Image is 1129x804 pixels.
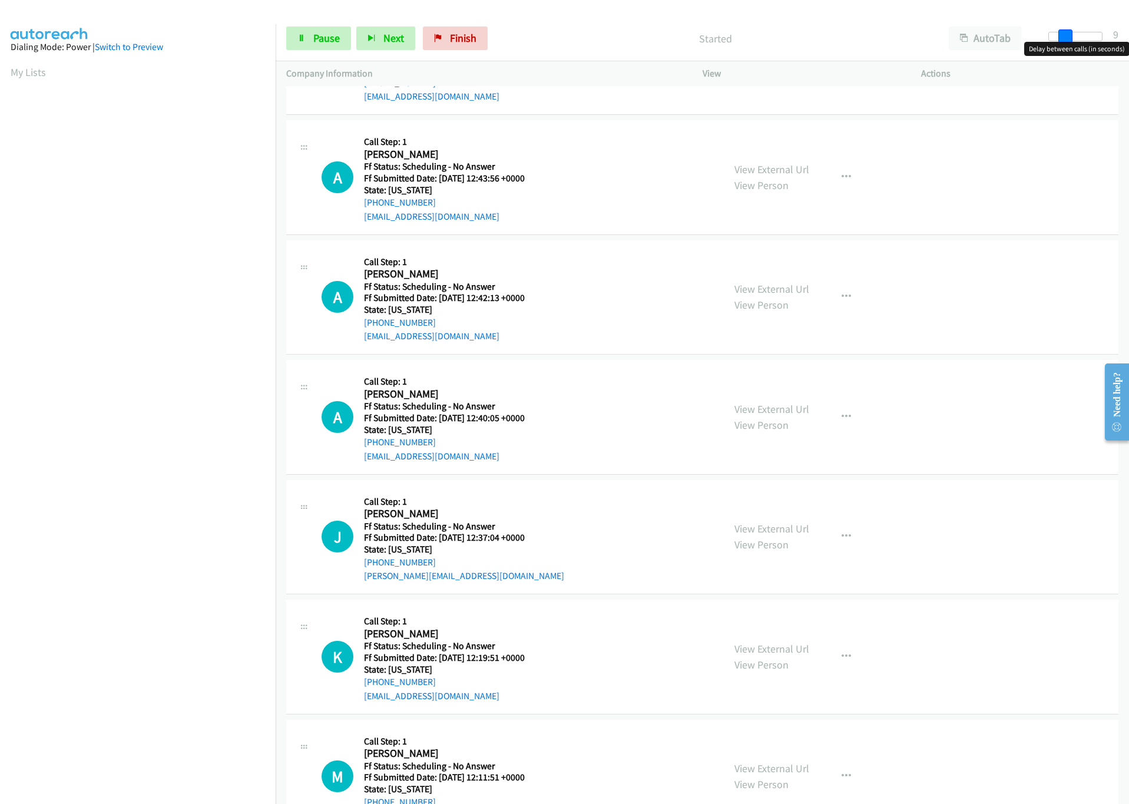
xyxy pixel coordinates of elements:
[364,91,499,102] a: [EMAIL_ADDRESS][DOMAIN_NAME]
[364,570,564,581] a: [PERSON_NAME][EMAIL_ADDRESS][DOMAIN_NAME]
[313,31,340,45] span: Pause
[364,173,525,184] h5: Ff Submitted Date: [DATE] 12:43:56 +0000
[734,402,809,416] a: View External Url
[364,521,564,532] h5: Ff Status: Scheduling - No Answer
[364,532,564,544] h5: Ff Submitted Date: [DATE] 12:37:04 +0000
[364,652,525,664] h5: Ff Submitted Date: [DATE] 12:19:51 +0000
[322,760,353,792] div: The call is yet to be attempted
[734,298,789,312] a: View Person
[364,256,525,268] h5: Call Step: 1
[364,330,499,342] a: [EMAIL_ADDRESS][DOMAIN_NAME]
[364,161,525,173] h5: Ff Status: Scheduling - No Answer
[383,31,404,45] span: Next
[364,388,525,401] h2: [PERSON_NAME]
[364,401,525,412] h5: Ff Status: Scheduling - No Answer
[504,31,928,47] p: Started
[450,31,476,45] span: Finish
[423,27,488,50] a: Finish
[322,641,353,673] div: The call is yet to be attempted
[364,676,436,687] a: [PHONE_NUMBER]
[703,67,900,81] p: View
[734,642,809,656] a: View External Url
[364,772,525,783] h5: Ff Submitted Date: [DATE] 12:11:51 +0000
[734,658,789,671] a: View Person
[356,27,415,50] button: Next
[364,317,436,328] a: [PHONE_NUMBER]
[364,640,525,652] h5: Ff Status: Scheduling - No Answer
[322,161,353,193] div: The call is yet to be attempted
[322,760,353,792] h1: M
[364,412,525,424] h5: Ff Submitted Date: [DATE] 12:40:05 +0000
[364,616,525,627] h5: Call Step: 1
[364,292,525,304] h5: Ff Submitted Date: [DATE] 12:42:13 +0000
[364,148,525,161] h2: [PERSON_NAME]
[364,281,525,293] h5: Ff Status: Scheduling - No Answer
[734,163,809,176] a: View External Url
[734,538,789,551] a: View Person
[364,376,525,388] h5: Call Step: 1
[364,783,525,795] h5: State: [US_STATE]
[734,418,789,432] a: View Person
[322,281,353,313] div: The call is yet to be attempted
[286,27,351,50] a: Pause
[364,496,564,508] h5: Call Step: 1
[364,736,525,747] h5: Call Step: 1
[949,27,1022,50] button: AutoTab
[322,641,353,673] h1: K
[734,777,789,791] a: View Person
[11,40,265,54] div: Dialing Mode: Power |
[734,762,809,775] a: View External Url
[95,41,163,52] a: Switch to Preview
[364,211,499,222] a: [EMAIL_ADDRESS][DOMAIN_NAME]
[364,627,525,641] h2: [PERSON_NAME]
[364,136,525,148] h5: Call Step: 1
[364,77,436,88] a: [PHONE_NUMBER]
[364,690,499,702] a: [EMAIL_ADDRESS][DOMAIN_NAME]
[11,65,46,79] a: My Lists
[734,282,809,296] a: View External Url
[322,401,353,433] div: The call is yet to be attempted
[1113,27,1118,42] div: 9
[364,267,525,281] h2: [PERSON_NAME]
[364,304,525,316] h5: State: [US_STATE]
[322,281,353,313] h1: A
[364,184,525,196] h5: State: [US_STATE]
[1095,355,1129,449] iframe: Resource Center
[364,197,436,208] a: [PHONE_NUMBER]
[364,664,525,676] h5: State: [US_STATE]
[734,522,809,535] a: View External Url
[364,507,564,521] h2: [PERSON_NAME]
[322,521,353,552] h1: J
[921,67,1118,81] p: Actions
[364,747,525,760] h2: [PERSON_NAME]
[322,161,353,193] h1: A
[322,401,353,433] h1: A
[364,760,525,772] h5: Ff Status: Scheduling - No Answer
[286,67,681,81] p: Company Information
[364,557,436,568] a: [PHONE_NUMBER]
[11,91,276,650] iframe: Dialpad
[734,178,789,192] a: View Person
[364,424,525,436] h5: State: [US_STATE]
[364,451,499,462] a: [EMAIL_ADDRESS][DOMAIN_NAME]
[364,436,436,448] a: [PHONE_NUMBER]
[364,544,564,555] h5: State: [US_STATE]
[322,521,353,552] div: The call is yet to be attempted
